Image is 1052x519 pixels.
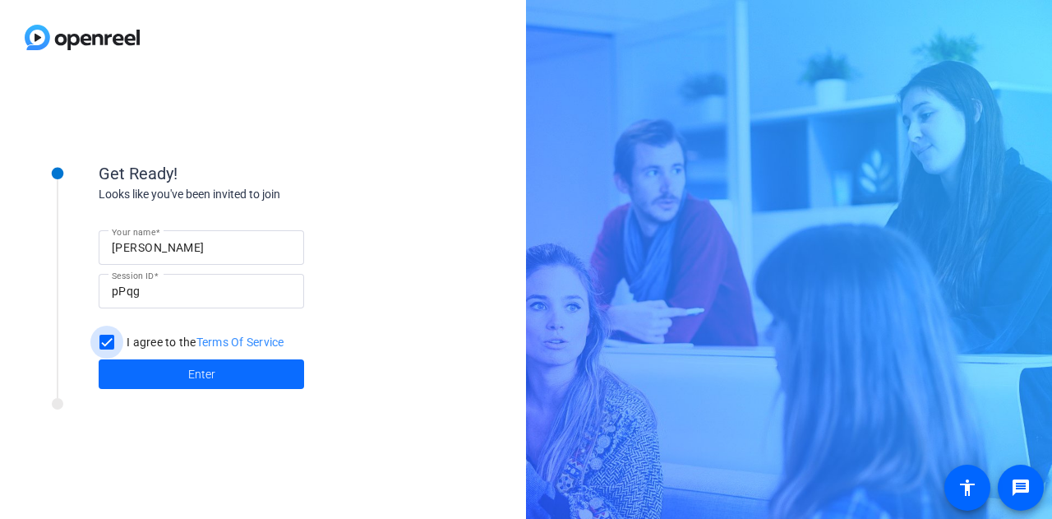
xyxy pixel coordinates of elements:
a: Terms Of Service [196,336,284,349]
mat-label: Session ID [112,271,154,280]
mat-icon: accessibility [957,478,977,498]
span: Enter [188,366,215,383]
div: Looks like you've been invited to join [99,186,427,203]
mat-label: Your name [112,227,155,237]
label: I agree to the [123,334,284,350]
button: Enter [99,359,304,389]
div: Get Ready! [99,161,427,186]
mat-icon: message [1011,478,1031,498]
